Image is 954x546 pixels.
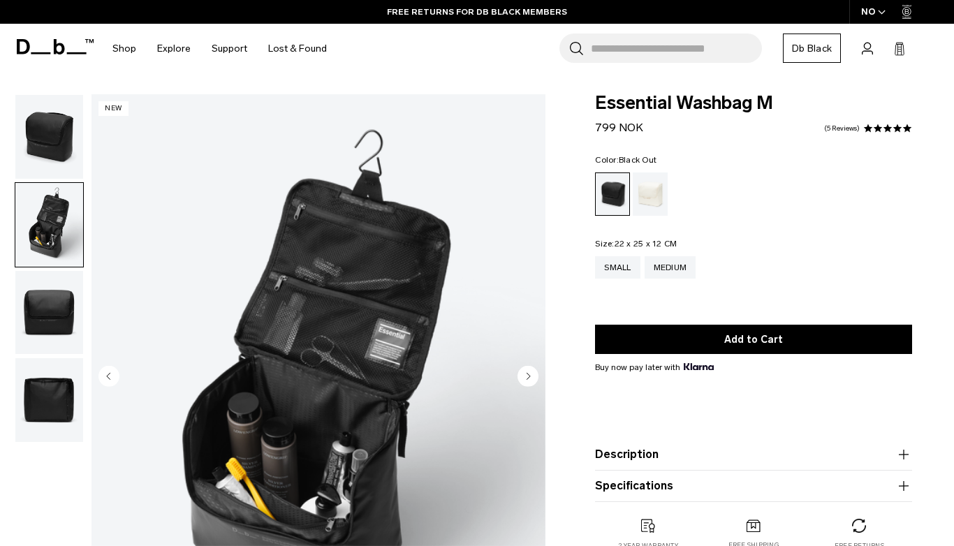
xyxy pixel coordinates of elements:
button: Previous slide [98,366,119,390]
legend: Color: [595,156,656,164]
button: Essential Washbag M Black Out [15,94,84,179]
span: Essential Washbag M [595,94,912,112]
a: Shop [112,24,136,73]
span: Black Out [619,155,656,165]
span: 799 NOK [595,121,643,134]
a: Medium [645,256,696,279]
a: Black Out [595,172,630,216]
a: FREE RETURNS FOR DB BLACK MEMBERS [387,6,567,18]
span: 22 x 25 x 12 CM [615,239,677,249]
p: New [98,101,129,116]
button: Next slide [518,366,538,390]
img: {"height" => 20, "alt" => "Klarna"} [684,363,714,370]
img: Essential Washbag M Black Out [15,271,83,355]
button: Description [595,446,912,463]
button: Essential Washbag M Black Out [15,357,84,443]
button: Add to Cart [595,325,912,354]
a: Db Black [783,34,841,63]
legend: Size: [595,239,677,248]
a: Lost & Found [268,24,327,73]
button: Specifications [595,478,912,494]
nav: Main Navigation [102,24,337,73]
a: Small [595,256,640,279]
img: Essential Washbag M Black Out [15,183,83,267]
a: 5 reviews [824,125,860,132]
button: Essential Washbag M Black Out [15,182,84,267]
img: Essential Washbag M Black Out [15,358,83,442]
a: Explore [157,24,191,73]
button: Essential Washbag M Black Out [15,270,84,355]
span: Buy now pay later with [595,361,714,374]
a: Support [212,24,247,73]
img: Essential Washbag M Black Out [15,95,83,179]
a: Oatmilk [633,172,668,216]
